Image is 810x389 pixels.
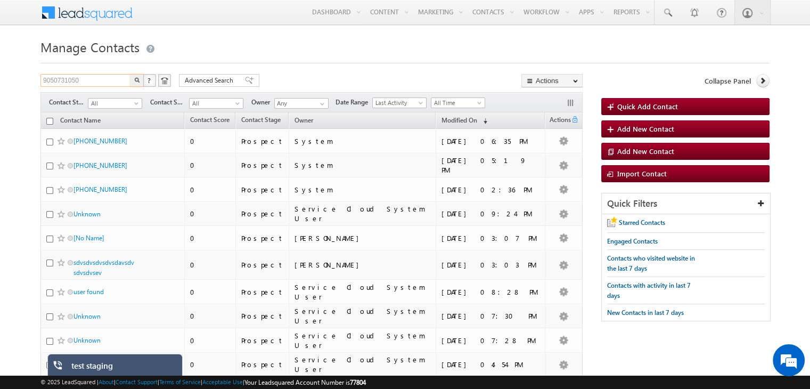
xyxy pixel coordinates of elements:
div: Prospect [241,360,284,369]
a: Contact Support [116,378,158,385]
span: Contact Source [150,98,189,107]
span: Starred Contacts [619,218,665,226]
span: Import Contact [617,169,667,178]
div: [DATE] 09:24 PM [441,209,540,218]
div: Prospect [241,185,284,194]
div: [DATE] 03:07 PM [441,233,540,243]
a: Unknown [73,336,101,344]
span: All [88,99,139,108]
div: Chat with us now [55,56,179,70]
div: Service Cloud System User [294,306,431,326]
div: Quick Filters [602,193,770,214]
div: Prospect [241,336,284,345]
span: Owner [251,98,274,107]
a: user found [73,288,104,296]
span: New Contacts in last 7 days [607,309,684,317]
div: [DATE] 03:03 PM [441,260,540,270]
div: Service Cloud System User [294,355,431,374]
div: test staging [71,361,175,376]
span: 77804 [350,378,366,386]
span: Add New Contact [617,147,674,156]
div: [DATE] 08:28 PM [441,287,540,297]
div: [DATE] 07:30 PM [441,311,540,321]
div: 0 [190,360,231,369]
a: Contact Score [185,114,235,128]
input: Type to Search [274,98,329,109]
a: [No Name] [73,234,104,242]
img: d_60004797649_company_0_60004797649 [18,56,45,70]
div: System [294,136,431,146]
a: [PHONE_NUMBER] [73,137,127,145]
div: 0 [190,160,231,170]
div: Prospect [241,160,284,170]
a: Unknown [73,210,101,218]
div: [DATE] 06:35 PM [441,136,540,146]
a: [PHONE_NUMBER] [73,185,127,193]
span: Owner [294,116,313,124]
span: Contact Score [190,116,230,124]
div: 0 [190,185,231,194]
a: Unknown [73,312,101,320]
span: Actions [545,114,571,128]
div: [DATE] 04:54 PM [441,360,540,369]
textarea: Type your message and hit 'Enter' [14,99,194,296]
div: 0 [190,136,231,146]
em: Start Chat [145,306,193,320]
span: Last Activity [373,98,423,108]
div: Prospect [241,136,284,146]
span: Modified On [441,116,477,124]
span: All Time [431,98,482,108]
span: Your Leadsquared Account Number is [244,378,366,386]
div: Prospect [241,311,284,321]
a: Acceptable Use [202,378,243,385]
span: Advanced Search [185,76,236,85]
a: Last Activity [372,98,427,108]
span: Engaged Contacts [607,237,658,245]
span: Collapse Panel [705,76,751,86]
a: All [189,98,243,109]
div: 0 [190,209,231,218]
div: System [294,185,431,194]
span: Manage Contacts [40,38,140,55]
span: (sorted descending) [479,117,487,125]
span: Contact Stage [241,116,281,124]
div: [PERSON_NAME] [294,233,431,243]
img: Search [134,77,140,83]
div: 0 [190,260,231,270]
a: Show All Items [314,99,328,109]
a: Contact Name [55,115,106,128]
div: 0 [190,336,231,345]
a: sdvsdvsdvsdvsdavsdv sdvsdvsev [73,258,134,277]
span: Contacts who visited website in the last 7 days [607,254,695,272]
a: All [88,98,142,109]
div: Prospect [241,287,284,297]
div: Service Cloud System User [294,204,431,223]
div: Service Cloud System User [294,282,431,302]
div: [DATE] 02:36 PM [441,185,540,194]
div: Prospect [241,233,284,243]
span: © 2025 LeadSquared | | | | | [40,377,366,387]
div: Prospect [241,260,284,270]
div: System [294,160,431,170]
div: 0 [190,311,231,321]
span: Add New Contact [617,124,674,133]
div: [DATE] 05:19 PM [441,156,540,175]
button: ? [143,74,156,87]
span: Quick Add Contact [617,102,678,111]
span: ? [148,76,152,85]
a: Terms of Service [159,378,201,385]
span: Contacts with activity in last 7 days [607,281,691,299]
div: Service Cloud System User [294,331,431,350]
a: All Time [431,98,485,108]
span: Date Range [336,98,372,107]
div: [DATE] 07:28 PM [441,336,540,345]
a: Contact Stage [236,114,286,128]
div: Minimize live chat window [175,5,200,31]
a: Modified On (sorted descending) [436,114,493,128]
span: All [190,99,240,108]
span: Contact Stage [49,98,88,107]
div: [PERSON_NAME] [294,260,431,270]
div: Prospect [241,209,284,218]
div: 0 [190,233,231,243]
button: Actions [521,74,583,87]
